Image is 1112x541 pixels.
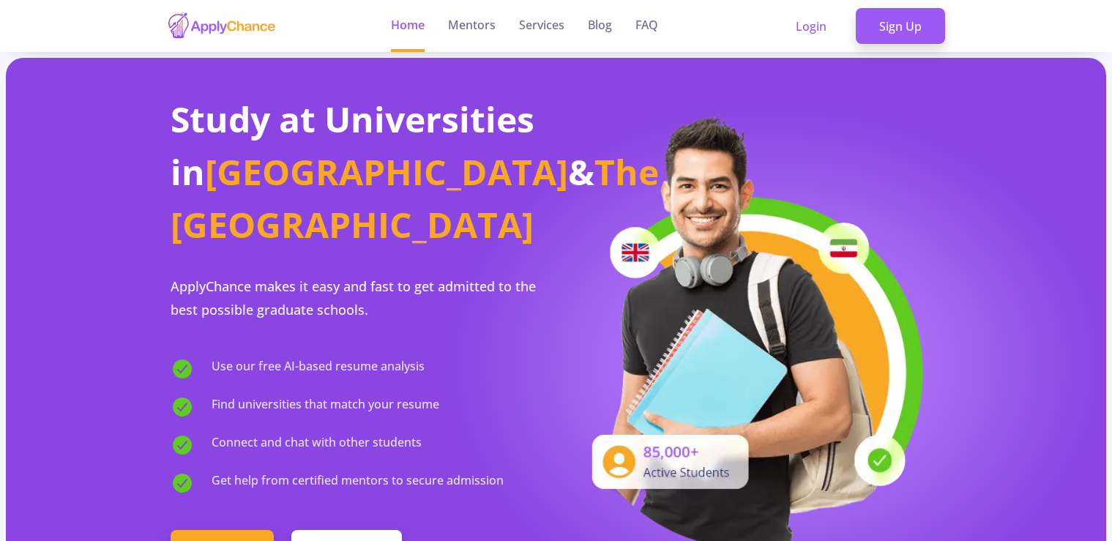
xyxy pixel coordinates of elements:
[772,8,850,45] a: Login
[568,148,594,195] span: &
[205,148,568,195] span: [GEOGRAPHIC_DATA]
[856,8,945,45] a: Sign Up
[212,395,439,419] span: Find universities that match your resume
[212,433,422,457] span: Connect and chat with other students
[171,95,534,195] span: Study at Universities in
[167,12,277,40] img: applychance logo
[171,277,536,318] span: ApplyChance makes it easy and fast to get admitted to the best possible graduate schools.
[212,357,425,381] span: Use our free AI-based resume analysis
[212,471,504,495] span: Get help from certified mentors to secure admission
